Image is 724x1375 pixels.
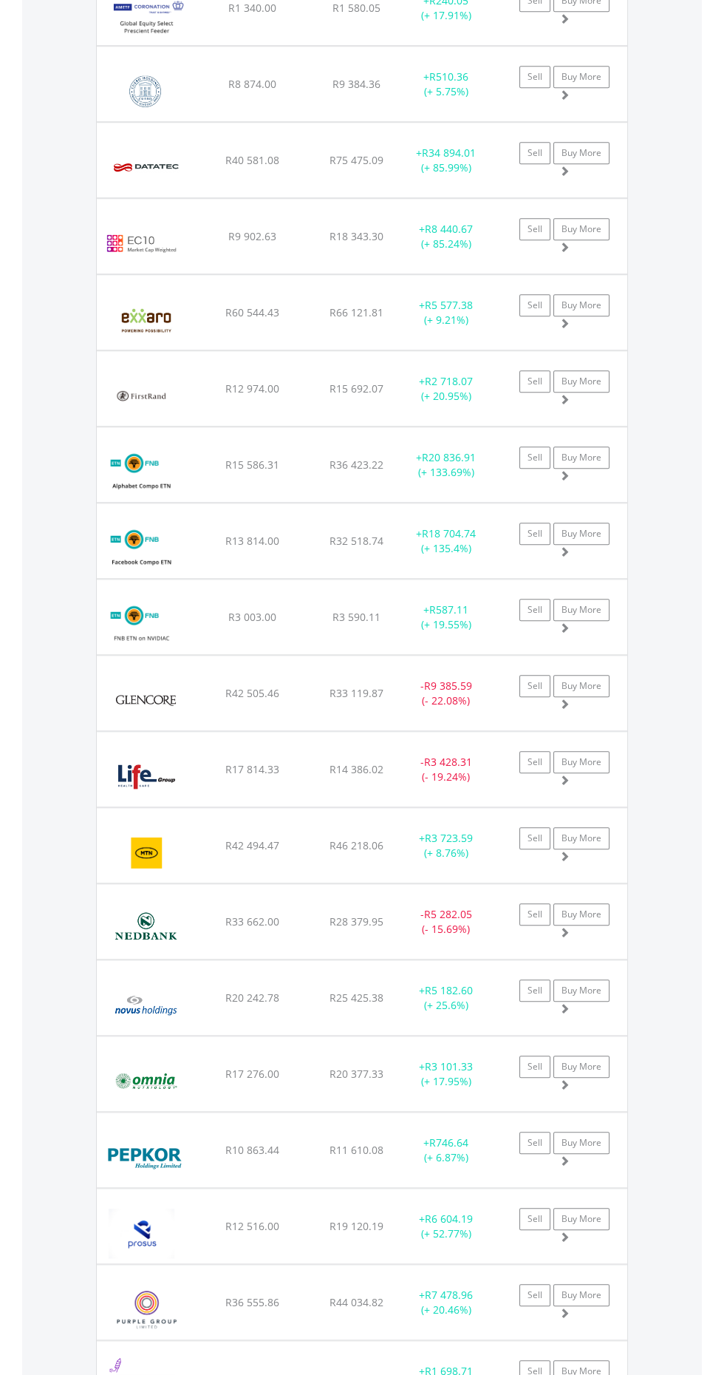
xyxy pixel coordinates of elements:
[519,1132,550,1154] a: Sell
[225,1067,279,1081] span: R17 276.00
[225,153,279,167] span: R40 581.08
[425,1212,473,1226] span: R6 604.19
[104,370,179,422] img: EQU.ZA.FSR.png
[329,229,383,243] span: R18 343.30
[104,826,189,879] img: EQU.ZA.MTN.png
[329,1219,383,1233] span: R19 120.19
[553,294,609,316] a: Buy More
[225,305,279,319] span: R60 544.43
[422,146,476,160] span: R34 894.01
[228,229,276,243] span: R9 902.63
[519,675,550,697] a: Sell
[519,903,550,926] a: Sell
[553,827,609,849] a: Buy More
[329,1295,383,1309] span: R44 034.82
[329,991,383,1005] span: R25 425.38
[424,907,472,921] span: R5 282.05
[553,1208,609,1230] a: Buy More
[329,838,383,852] span: R46 218.06
[400,679,492,708] div: - (- 22.08%)
[553,751,609,773] a: Buy More
[400,450,492,480] div: + (+ 133.69%)
[400,831,492,860] div: + (+ 8.76%)
[422,526,476,540] span: R18 704.74
[400,1059,492,1089] div: + (+ 17.95%)
[225,1143,279,1157] span: R10 863.44
[424,755,472,769] span: R3 428.31
[553,903,609,926] a: Buy More
[553,66,609,88] a: Buy More
[225,762,279,776] span: R17 814.33
[425,1288,473,1302] span: R7 478.96
[104,446,179,498] img: EQU.ZA.ALETNC.png
[519,66,550,88] a: Sell
[225,1295,279,1309] span: R36 555.86
[424,679,472,693] span: R9 385.59
[400,222,492,251] div: + (+ 85.24%)
[104,1055,188,1107] img: EQU.ZA.OMN.png
[329,1143,383,1157] span: R11 610.08
[400,526,492,556] div: + (+ 135.4%)
[329,686,383,700] span: R33 119.87
[553,218,609,240] a: Buy More
[225,991,279,1005] span: R20 242.78
[225,838,279,852] span: R42 494.47
[400,146,492,175] div: + (+ 85.99%)
[429,602,468,617] span: R587.11
[104,903,188,955] img: EQU.ZA.NED.png
[519,599,550,621] a: Sell
[225,686,279,700] span: R42 505.46
[329,914,383,928] span: R28 379.95
[429,69,468,84] span: R510.36
[400,1212,492,1241] div: + (+ 52.77%)
[104,750,188,803] img: EQU.ZA.LHC.png
[519,142,550,164] a: Sell
[400,374,492,404] div: + (+ 20.95%)
[225,381,279,395] span: R12 974.00
[553,980,609,1002] a: Buy More
[104,674,188,727] img: EQU.ZA.GLN.png
[425,983,473,997] span: R5 182.60
[425,298,473,312] span: R5 577.38
[519,1208,550,1230] a: Sell
[329,458,383,472] span: R36 423.22
[329,1067,383,1081] span: R20 377.33
[104,293,188,346] img: EQU.ZA.EXX.png
[400,298,492,327] div: + (+ 9.21%)
[228,1,276,15] span: R1 340.00
[329,534,383,548] span: R32 518.74
[225,534,279,548] span: R13 814.00
[519,980,550,1002] a: Sell
[400,755,492,784] div: - (- 19.24%)
[104,1131,188,1184] img: EQU.ZA.PPH.png
[425,831,473,845] span: R3 723.59
[425,1059,473,1073] span: R3 101.33
[519,523,550,545] a: Sell
[553,599,609,621] a: Buy More
[228,610,276,624] span: R3 003.00
[228,77,276,91] span: R8 874.00
[429,1135,468,1150] span: R746.64
[104,65,188,118] img: EQU.ZA.COH.png
[225,1219,279,1233] span: R12 516.00
[104,598,179,651] img: EQU.ZA.NVETNC.png
[519,370,550,393] a: Sell
[553,370,609,393] a: Buy More
[332,610,380,624] span: R3 590.11
[104,1283,189,1336] img: EQU.ZA.PPE.png
[519,447,550,469] a: Sell
[519,827,550,849] a: Sell
[329,381,383,395] span: R15 692.07
[519,218,550,240] a: Sell
[400,1288,492,1317] div: + (+ 20.46%)
[519,751,550,773] a: Sell
[553,1056,609,1078] a: Buy More
[553,523,609,545] a: Buy More
[553,447,609,469] a: Buy More
[519,1056,550,1078] a: Sell
[553,1132,609,1154] a: Buy More
[422,450,476,464] span: R20 836.91
[329,153,383,167] span: R75 475.09
[400,602,492,632] div: + (+ 19.55%)
[225,458,279,472] span: R15 586.31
